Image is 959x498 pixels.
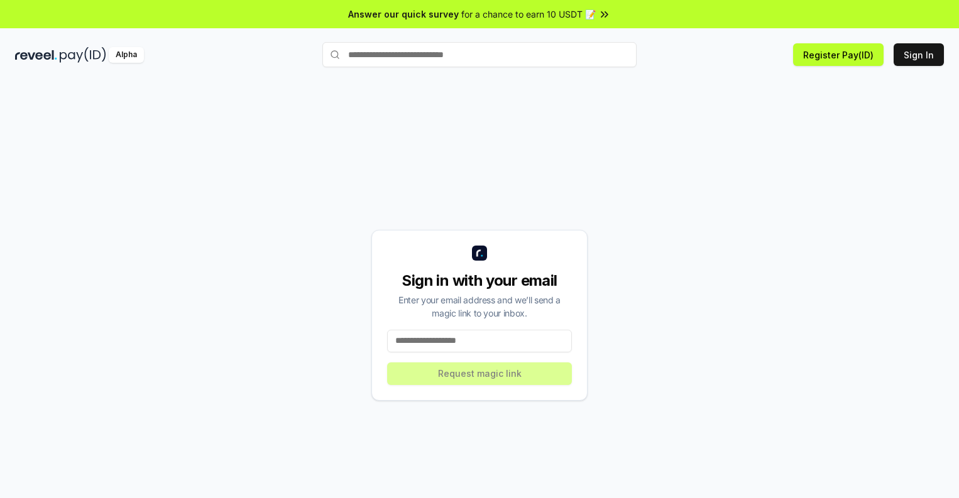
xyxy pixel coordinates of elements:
div: Enter your email address and we’ll send a magic link to your inbox. [387,293,572,320]
div: Alpha [109,47,144,63]
span: for a chance to earn 10 USDT 📝 [461,8,596,21]
img: reveel_dark [15,47,57,63]
button: Sign In [894,43,944,66]
img: pay_id [60,47,106,63]
span: Answer our quick survey [348,8,459,21]
div: Sign in with your email [387,271,572,291]
img: logo_small [472,246,487,261]
button: Register Pay(ID) [793,43,884,66]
